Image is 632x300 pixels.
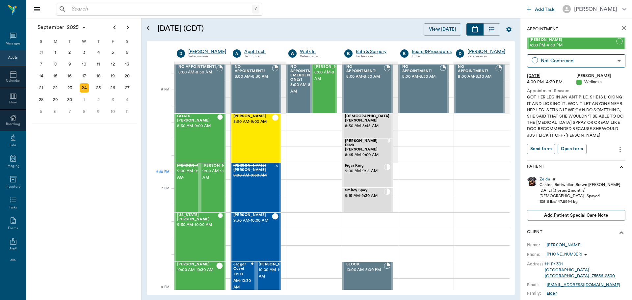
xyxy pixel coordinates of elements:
span: [PERSON_NAME] [314,65,347,69]
div: Monday, September 8, 2025 [51,60,60,69]
div: Saturday, October 4, 2025 [122,95,132,104]
div: Sunday, September 28, 2025 [37,95,46,104]
span: 8:00 AM - 8:30 AM [346,73,384,80]
div: CHECKED_OUT, 8:30 AM - 9:00 AM [174,114,225,163]
span: 8:00 AM - 8:30 AM [458,73,495,80]
div: Not Confirmed [541,57,615,65]
span: BLOCK [346,262,384,267]
div: Thursday, September 18, 2025 [94,71,103,81]
div: [DATE] [527,73,576,79]
div: CHECKED_IN, 9:15 AM - 9:30 AM [342,188,393,212]
div: A [233,49,241,58]
button: View [DATE] [424,23,461,36]
div: Tuesday, September 23, 2025 [65,83,74,93]
span: 9:00 AM - 9:15 AM [345,168,384,175]
button: Open form [558,144,586,154]
div: BOOKED, 8:00 AM - 8:30 AM [342,64,393,114]
div: Tuesday, September 30, 2025 [65,95,74,104]
div: NO_SHOW, 9:00 AM - 9:30 AM [231,163,281,212]
div: Address: [527,261,545,267]
div: Friday, September 19, 2025 [108,71,118,81]
span: [PERSON_NAME] [202,164,235,168]
div: Thursday, October 2, 2025 [94,95,103,104]
div: CHECKED_OUT, 9:30 AM - 10:00 AM [174,212,225,262]
div: Board &Procedures [412,48,452,55]
span: [PERSON_NAME] [233,213,272,217]
div: Thursday, September 4, 2025 [94,48,103,57]
span: 9:00 AM - 9:30 AM [202,168,235,181]
div: W [288,49,297,58]
div: Friday, September 26, 2025 [108,83,118,93]
div: BOOKED, 8:00 AM - 8:30 AM [231,64,281,114]
button: Previous page [108,21,121,34]
div: D [456,49,464,58]
div: B [400,49,408,58]
h5: [DATE] (CDT) [157,23,311,34]
div: F [106,37,120,46]
div: CHECKED_OUT, 9:00 AM - 9:30 AM [200,163,225,212]
span: NO APPOINTMENT! [402,65,440,73]
span: 9:30 AM - 10:00 AM [177,222,218,228]
button: Next page [121,21,134,34]
div: Thursday, October 9, 2025 [94,107,103,116]
div: Tuesday, September 2, 2025 [65,48,74,57]
button: Open calendar [144,15,152,41]
span: [PERSON_NAME] [233,114,272,119]
div: D [177,49,185,58]
svg: show more [618,163,625,171]
div: Wednesday, September 3, 2025 [80,48,89,57]
div: Friday, October 10, 2025 [108,107,118,116]
span: 8:30 AM - 9:00 AM [233,119,272,125]
div: S [120,37,134,46]
span: [PERSON_NAME] Duck [PERSON_NAME] [345,139,387,151]
div: Appts [8,55,17,60]
div: Today, Wednesday, September 24, 2025 [80,83,89,93]
span: 8:30 AM - 8:45 AM [345,123,390,129]
div: Tuesday, September 9, 2025 [65,60,74,69]
button: close [617,21,630,35]
a: Appt Tech [244,48,279,55]
span: NO APPOINTMENT! [178,65,216,69]
div: Technician [356,54,390,59]
div: [PERSON_NAME] [576,73,626,79]
span: 10:00 AM - 5:00 PM [346,267,384,273]
div: Friday, September 12, 2025 [108,60,118,69]
div: Veterinarian [188,54,226,59]
a: Elder [547,290,557,296]
span: GOATS [PERSON_NAME] [177,114,217,123]
div: CHECKED_IN, 9:00 AM - 9:15 AM [342,163,393,188]
span: NO APPOINTMENT! [458,65,495,73]
div: Saturday, September 20, 2025 [122,71,132,81]
span: 8:30 AM - 9:00 AM [177,123,217,129]
span: [US_STATE][PERSON_NAME] [177,213,218,222]
div: Sunday, September 7, 2025 [37,60,46,69]
a: [PERSON_NAME] [467,48,505,55]
span: 8:00 AM - 8:30 AM [290,82,321,95]
div: GOT HER LEG IN AN ANT PILE. SHE IS LICKING IT AND LICKING IT. WON'T LET ANYONE NEAR HER LEG. SEEI... [527,94,625,138]
div: Saturday, October 11, 2025 [122,107,132,116]
div: Friday, September 5, 2025 [108,48,118,57]
div: T [91,37,106,46]
div: W [77,37,92,46]
span: 10:00 AM - 10:30 AM [259,267,292,280]
div: / [252,5,259,14]
div: Family: [527,290,547,296]
img: Profile Image [527,177,537,186]
span: 10:00 AM - 10:30 AM [177,267,216,273]
div: 8 PM [152,284,169,290]
div: T [63,37,77,46]
div: Friday, October 3, 2025 [108,95,118,104]
button: Add Task [524,3,557,15]
div: Wednesday, October 1, 2025 [80,95,89,104]
span: September [36,23,66,32]
div: Tuesday, October 7, 2025 [65,107,74,116]
a: [PERSON_NAME] [188,48,226,55]
div: BOOKED, 8:00 AM - 8:30 AM [454,64,505,114]
div: Thursday, September 25, 2025 [94,83,103,93]
div: Saturday, September 6, 2025 [122,48,132,57]
div: Technician [244,54,279,59]
div: Bath & Surgery [356,48,390,55]
div: Name: [527,242,547,248]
